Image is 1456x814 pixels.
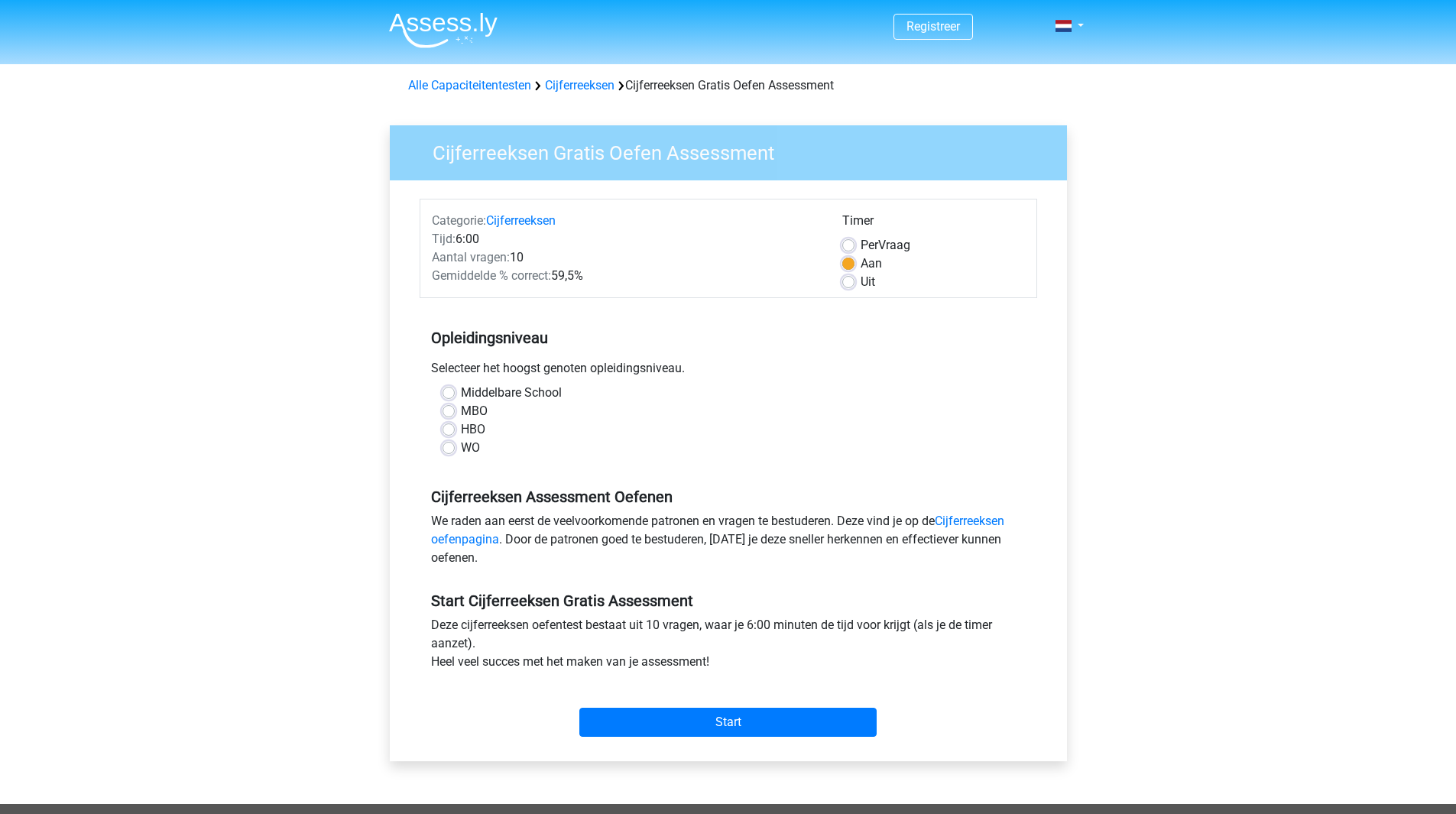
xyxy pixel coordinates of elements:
div: 59,5% [420,267,831,285]
div: Deze cijferreeksen oefentest bestaat uit 10 vragen, waar je 6:00 minuten de tijd voor krijgt (als... [420,616,1037,677]
a: Registreer [906,19,960,34]
div: Selecteer het hoogst genoten opleidingsniveau. [420,359,1037,384]
label: HBO [461,420,485,439]
label: WO [461,439,480,457]
img: Assessly [389,12,498,48]
span: Gemiddelde % correct: [432,268,551,283]
a: Alle Capaciteitentesten [408,78,531,92]
div: We raden aan eerst de veelvoorkomende patronen en vragen te bestuderen. Deze vind je op de . Door... [420,512,1037,573]
div: Cijferreeksen Gratis Oefen Assessment [402,76,1055,95]
span: Tijd: [432,232,456,246]
input: Start [579,708,877,737]
a: Cijferreeksen [486,213,556,228]
h5: Opleidingsniveau [431,323,1026,353]
label: Vraag [861,236,910,255]
span: Per [861,238,878,252]
div: Timer [842,212,1025,236]
h5: Cijferreeksen Assessment Oefenen [431,488,1026,506]
label: MBO [461,402,488,420]
h3: Cijferreeksen Gratis Oefen Assessment [414,135,1056,165]
span: Aantal vragen: [432,250,510,264]
span: Categorie: [432,213,486,228]
label: Middelbare School [461,384,562,402]
h5: Start Cijferreeksen Gratis Assessment [431,592,1026,610]
label: Aan [861,255,882,273]
a: Cijferreeksen [545,78,615,92]
div: 6:00 [420,230,831,248]
div: 10 [420,248,831,267]
label: Uit [861,273,875,291]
